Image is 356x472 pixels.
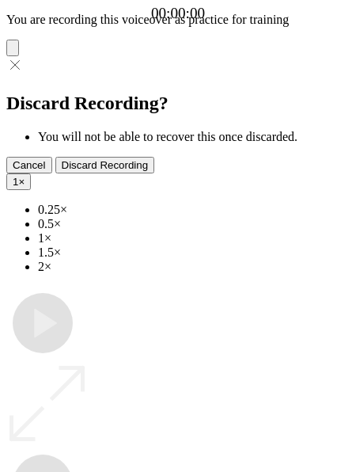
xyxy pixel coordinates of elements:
h2: Discard Recording? [6,93,350,114]
button: 1× [6,173,31,190]
p: You are recording this voiceover as practice for training [6,13,350,27]
li: 1.5× [38,246,350,260]
li: 2× [38,260,350,274]
a: 00:00:00 [151,5,205,22]
button: Discard Recording [55,157,155,173]
button: Cancel [6,157,52,173]
span: 1 [13,176,18,188]
li: 1× [38,231,350,246]
li: 0.5× [38,217,350,231]
li: 0.25× [38,203,350,217]
li: You will not be able to recover this once discarded. [38,130,350,144]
